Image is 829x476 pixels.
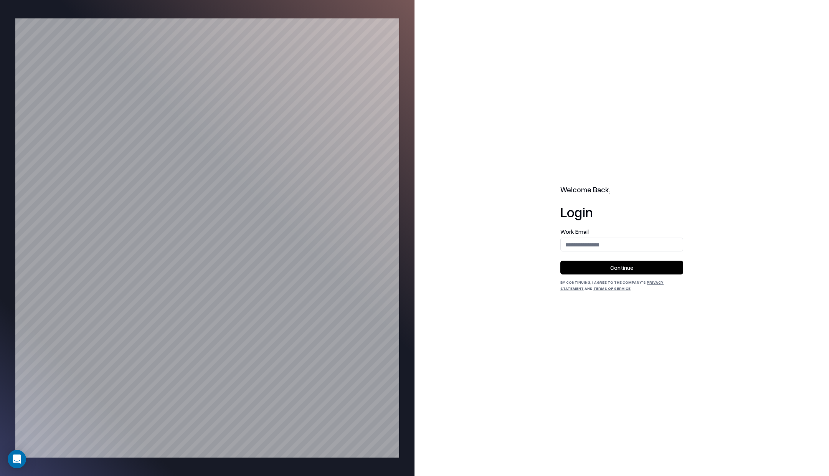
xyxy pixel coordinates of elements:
div: Open Intercom Messenger [8,450,26,468]
h2: Welcome Back, [560,185,683,195]
button: Continue [560,261,683,274]
a: Terms of Service [593,286,631,291]
div: By continuing, I agree to the Company's and [560,279,683,291]
h1: Login [560,204,683,220]
label: Work Email [560,229,683,235]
